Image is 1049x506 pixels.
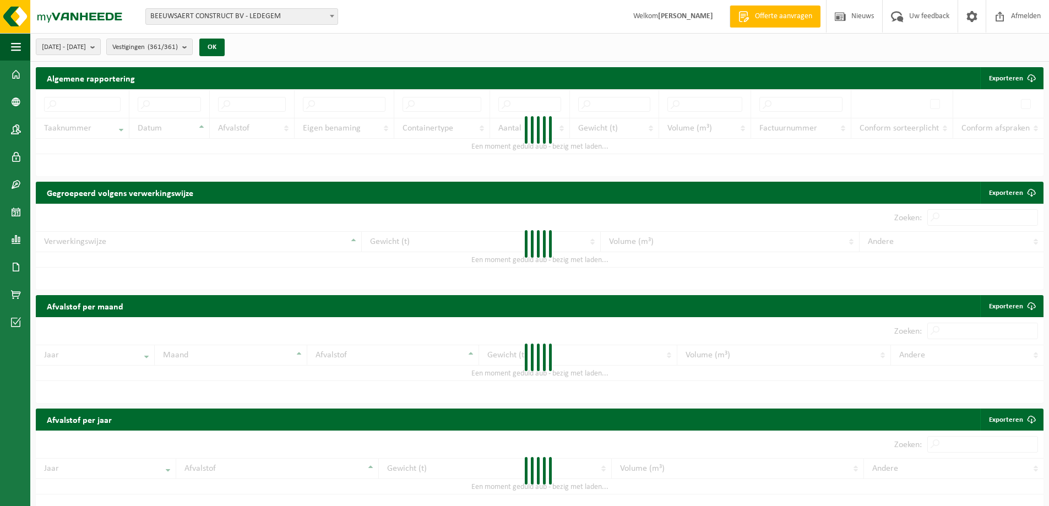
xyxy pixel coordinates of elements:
[199,39,225,56] button: OK
[36,67,146,89] h2: Algemene rapportering
[980,67,1042,89] button: Exporteren
[112,39,178,56] span: Vestigingen
[752,11,815,22] span: Offerte aanvragen
[36,409,123,430] h2: Afvalstof per jaar
[980,182,1042,204] a: Exporteren
[106,39,193,55] button: Vestigingen(361/361)
[980,295,1042,317] a: Exporteren
[980,409,1042,431] a: Exporteren
[36,295,134,317] h2: Afvalstof per maand
[36,39,101,55] button: [DATE] - [DATE]
[42,39,86,56] span: [DATE] - [DATE]
[730,6,820,28] a: Offerte aanvragen
[658,12,713,20] strong: [PERSON_NAME]
[145,8,338,25] span: BEEUWSAERT CONSTRUCT BV - LEDEGEM
[146,9,338,24] span: BEEUWSAERT CONSTRUCT BV - LEDEGEM
[36,182,204,203] h2: Gegroepeerd volgens verwerkingswijze
[148,43,178,51] count: (361/361)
